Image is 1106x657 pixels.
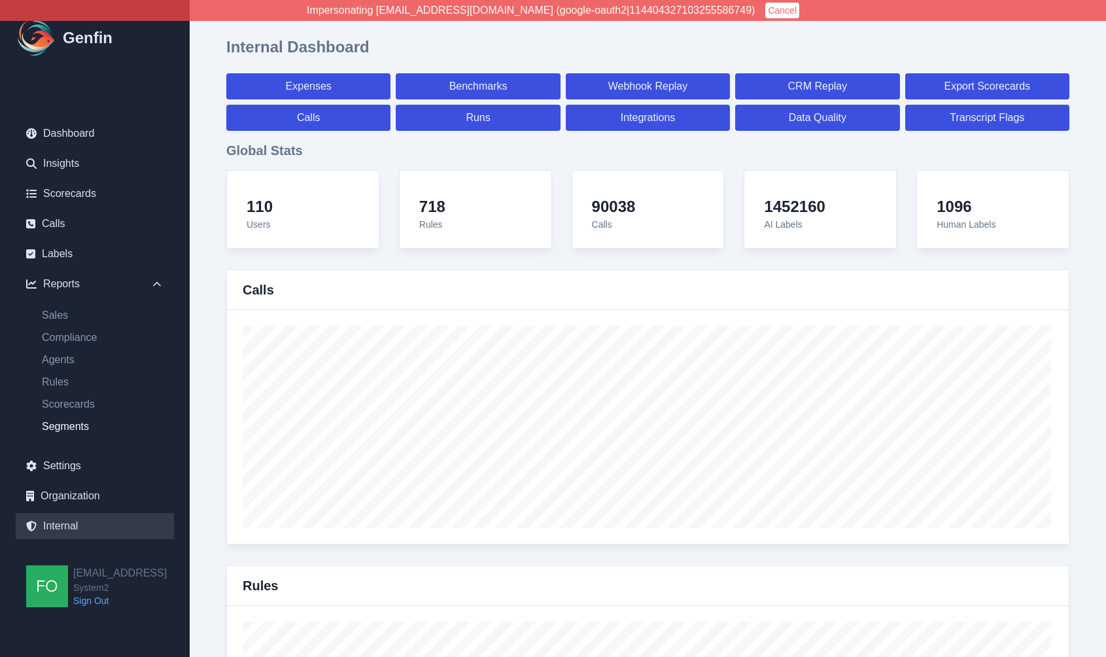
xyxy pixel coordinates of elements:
button: Cancel [765,3,799,18]
span: System2 [73,581,167,594]
h1: Internal Dashboard [226,37,370,58]
h4: 90038 [592,197,636,217]
a: Internal [16,513,174,539]
span: Rules [419,219,443,230]
a: Benchmarks [396,73,560,99]
a: Sales [31,308,174,323]
a: Webhook Replay [566,73,730,99]
a: Dashboard [16,120,174,147]
h4: 718 [419,197,445,217]
a: Agents [31,352,174,368]
a: Data Quality [735,105,899,131]
h3: Rules [243,577,278,595]
a: Expenses [226,73,390,99]
img: founders@genfin.ai [26,565,68,607]
a: Calls [226,105,390,131]
a: Export Scorecards [905,73,1069,99]
span: Calls [592,219,612,230]
h4: 110 [247,197,273,217]
a: Labels [16,241,174,267]
a: Scorecards [31,397,174,412]
h2: [EMAIL_ADDRESS] [73,565,167,581]
a: Rules [31,374,174,390]
img: Logo [16,17,58,59]
h1: Genfin [63,27,112,48]
h3: Global Stats [226,141,1069,160]
span: AI Labels [764,219,802,230]
a: Transcript Flags [905,105,1069,131]
a: Insights [16,151,174,177]
a: Compliance [31,330,174,346]
span: Human Labels [937,219,995,230]
a: Sign Out [73,594,167,607]
span: Users [247,219,271,230]
a: Runs [396,105,560,131]
a: Integrations [566,105,730,131]
a: Organization [16,483,174,509]
div: Reports [16,271,174,297]
a: Segments [31,419,174,435]
h4: 1452160 [764,197,825,217]
a: Calls [16,211,174,237]
h4: 1096 [937,197,995,217]
a: Scorecards [16,181,174,207]
a: CRM Replay [735,73,899,99]
a: Settings [16,453,174,479]
h3: Calls [243,281,274,299]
